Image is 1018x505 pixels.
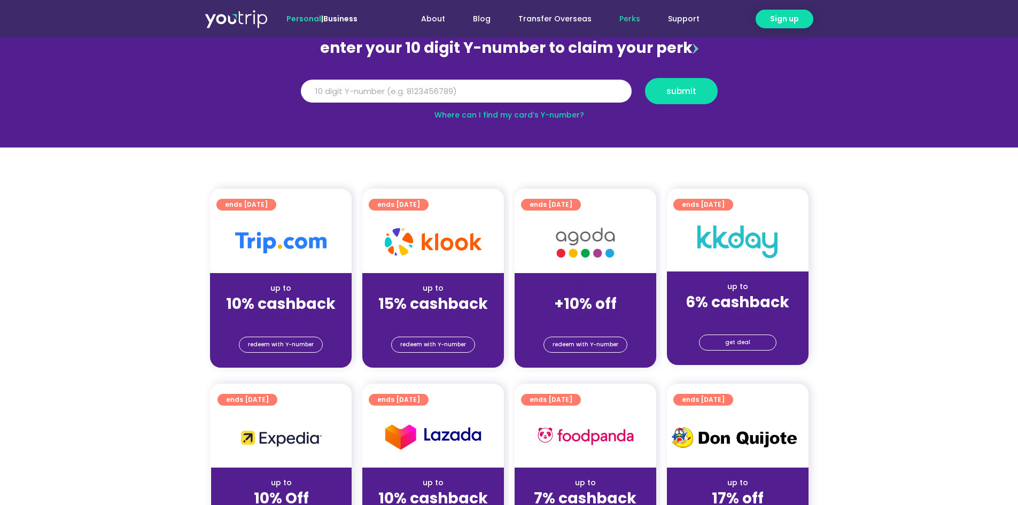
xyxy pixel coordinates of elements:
a: ends [DATE] [217,394,277,406]
span: ends [DATE] [377,199,420,211]
span: ends [DATE] [682,394,725,406]
button: submit [645,78,718,104]
span: up to [576,283,595,293]
div: up to [219,283,343,294]
a: Where can I find my card’s Y-number? [434,110,584,120]
span: get deal [725,335,750,350]
a: Perks [605,9,654,29]
div: (for stays only) [219,314,343,325]
a: Sign up [756,10,813,28]
span: ends [DATE] [226,394,269,406]
span: ends [DATE] [225,199,268,211]
div: up to [523,477,648,488]
a: ends [DATE] [369,199,429,211]
div: enter your 10 digit Y-number to claim your perk [296,34,723,62]
a: Transfer Overseas [504,9,605,29]
span: redeem with Y-number [553,337,618,352]
a: Support [654,9,713,29]
div: (for stays only) [523,314,648,325]
span: redeem with Y-number [400,337,466,352]
span: redeem with Y-number [248,337,314,352]
span: Personal [286,13,321,24]
a: Business [323,13,358,24]
a: ends [DATE] [521,199,581,211]
span: submit [666,87,696,95]
span: ends [DATE] [682,199,725,211]
div: up to [675,477,800,488]
div: (for stays only) [371,314,495,325]
a: ends [DATE] [369,394,429,406]
nav: Menu [386,9,713,29]
a: get deal [699,335,776,351]
input: 10 digit Y-number (e.g. 8123456789) [301,80,632,103]
div: up to [675,281,800,292]
div: up to [220,477,343,488]
div: (for stays only) [675,312,800,323]
span: ends [DATE] [377,394,420,406]
span: Sign up [770,13,799,25]
strong: 6% cashback [686,292,789,313]
span: | [286,13,358,24]
a: redeem with Y-number [239,337,323,353]
a: Blog [459,9,504,29]
a: redeem with Y-number [543,337,627,353]
a: ends [DATE] [521,394,581,406]
strong: 10% cashback [226,293,336,314]
form: Y Number [301,78,718,112]
a: About [407,9,459,29]
strong: +10% off [554,293,617,314]
strong: 15% cashback [378,293,488,314]
span: ends [DATE] [530,199,572,211]
a: redeem with Y-number [391,337,475,353]
a: ends [DATE] [673,199,733,211]
div: up to [371,283,495,294]
span: ends [DATE] [530,394,572,406]
a: ends [DATE] [673,394,733,406]
div: up to [371,477,495,488]
a: ends [DATE] [216,199,276,211]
